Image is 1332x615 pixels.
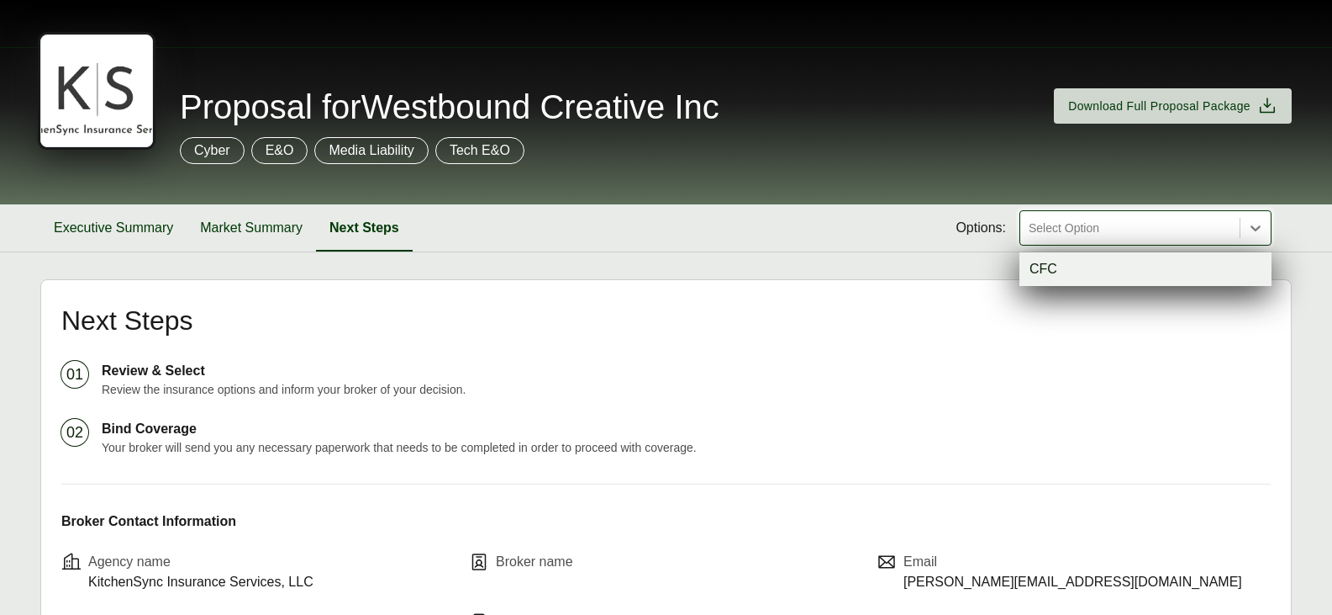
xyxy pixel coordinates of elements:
span: Proposal for Westbound Creative Inc [180,90,719,124]
button: Executive Summary [40,204,187,252]
span: Download Full Proposal Package [1068,98,1250,115]
p: Agency name [88,552,313,572]
p: Bind Coverage [102,419,1271,439]
button: Next Steps [316,204,413,252]
p: Broker name [496,552,573,572]
p: [PERSON_NAME][EMAIL_ADDRESS][DOMAIN_NAME] [903,572,1242,592]
button: Market Summary [187,204,316,252]
p: Cyber [194,140,230,161]
span: Options: [956,218,1006,238]
p: Tech E&O [450,140,510,161]
button: Download Full Proposal Package [1054,88,1292,124]
p: Review & Select [102,361,1271,381]
p: E&O [266,140,294,161]
p: Email [903,552,1242,572]
p: KitchenSync Insurance Services, LLC [88,572,313,592]
div: CFC [1019,252,1271,286]
p: Media Liability [329,140,413,161]
p: Review the insurance options and inform your broker of your decision. [102,381,1271,399]
p: Broker Contact Information [61,512,1271,532]
h2: Next Steps [61,307,1271,334]
p: Your broker will send you any necessary paperwork that needs to be completed in order to proceed ... [102,439,1271,457]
